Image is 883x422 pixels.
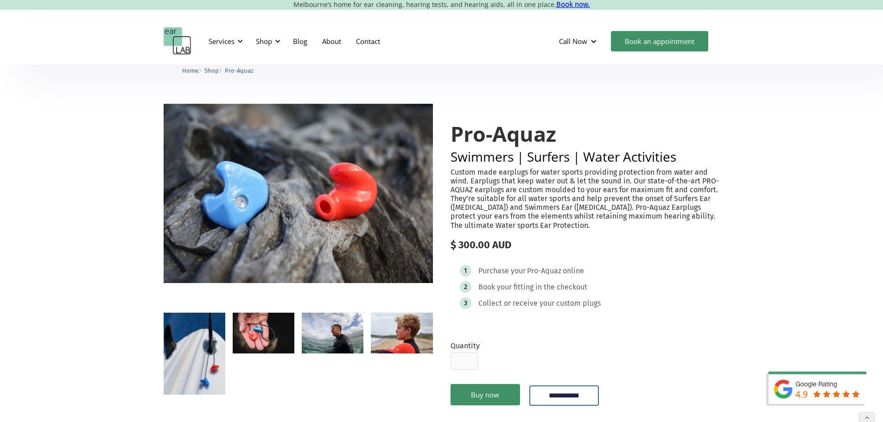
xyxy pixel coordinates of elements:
[225,67,254,74] span: Pro-Aquaz
[164,27,191,55] a: home
[559,37,587,46] div: Call Now
[164,313,225,395] a: open lightbox
[451,122,720,145] h1: Pro-Aquaz
[478,299,601,308] div: Collect or receive your custom plugs
[209,37,235,46] div: Services
[203,27,246,55] div: Services
[451,384,520,405] a: Buy now
[286,28,315,55] a: Blog
[182,66,198,75] a: Home
[464,283,467,290] div: 2
[464,267,467,274] div: 1
[204,66,219,75] a: Shop
[464,300,467,307] div: 3
[451,150,720,163] h2: Swimmers | Surfers | Water Activities
[371,313,432,354] a: open lightbox
[478,266,526,276] div: Purchase your
[164,104,433,283] img: Pro-Aquaz
[225,66,254,75] a: Pro-Aquaz
[527,266,561,276] div: Pro-Aquaz
[182,67,198,74] span: Home
[204,66,225,76] li: 〉
[233,313,294,354] a: open lightbox
[204,67,219,74] span: Shop
[250,27,283,55] div: Shop
[315,28,349,55] a: About
[451,239,720,251] div: $ 300.00 AUD
[563,266,584,276] div: online
[552,27,606,55] div: Call Now
[256,37,272,46] div: Shop
[164,104,433,283] a: open lightbox
[182,66,204,76] li: 〉
[611,31,708,51] a: Book an appointment
[478,283,587,292] div: Book your fitting in the checkout
[451,341,480,350] label: Quantity
[302,313,363,354] a: open lightbox
[451,168,720,230] p: Custom made earplugs for water sports providing protection from water and wind. Earplugs that kee...
[349,28,388,55] a: Contact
